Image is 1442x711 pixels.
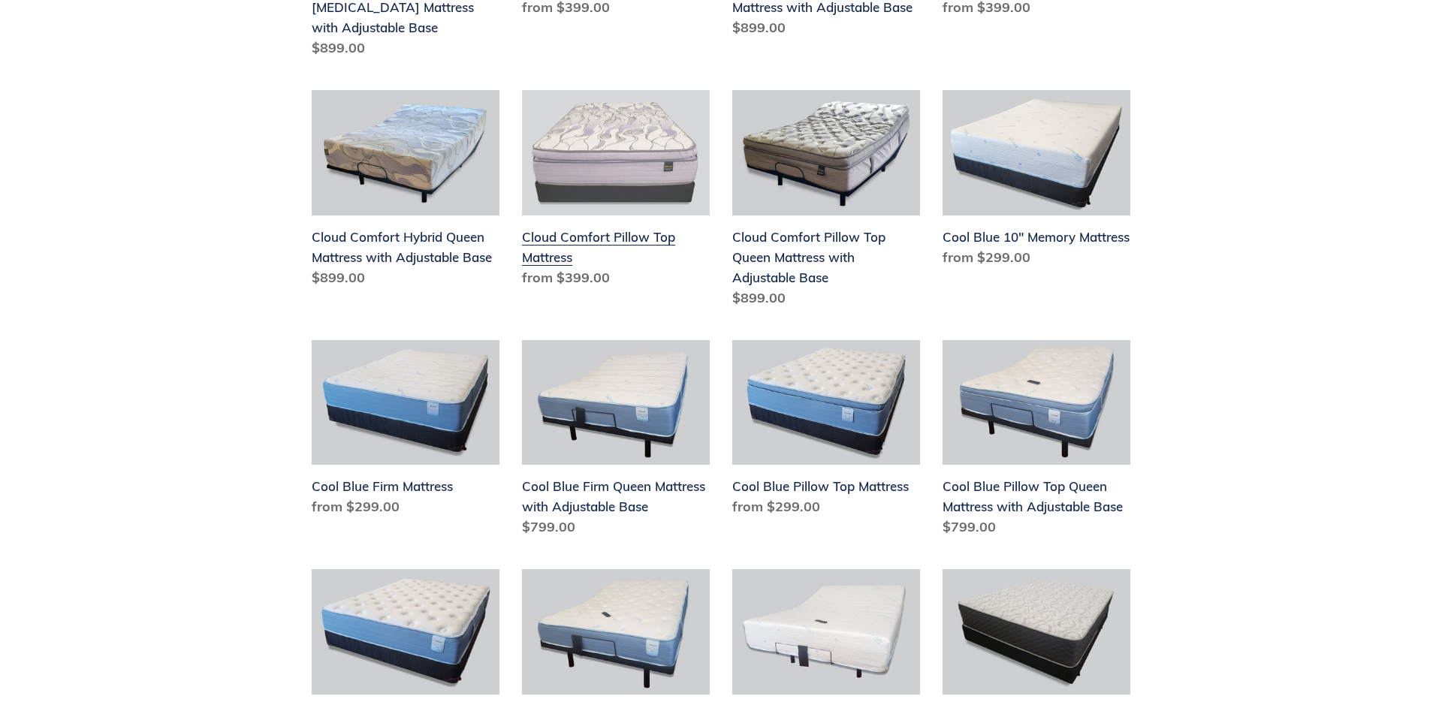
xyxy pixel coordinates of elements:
[312,90,499,294] a: Cloud Comfort Hybrid Queen Mattress with Adjustable Base
[522,340,710,544] a: Cool Blue Firm Queen Mattress with Adjustable Base
[312,340,499,523] a: Cool Blue Firm Mattress
[732,90,920,314] a: Cloud Comfort Pillow Top Queen Mattress with Adjustable Base
[943,90,1130,273] a: Cool Blue 10" Memory Mattress
[522,90,710,294] a: Cloud Comfort Pillow Top Mattress
[943,340,1130,544] a: Cool Blue Pillow Top Queen Mattress with Adjustable Base
[732,340,920,523] a: Cool Blue Pillow Top Mattress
